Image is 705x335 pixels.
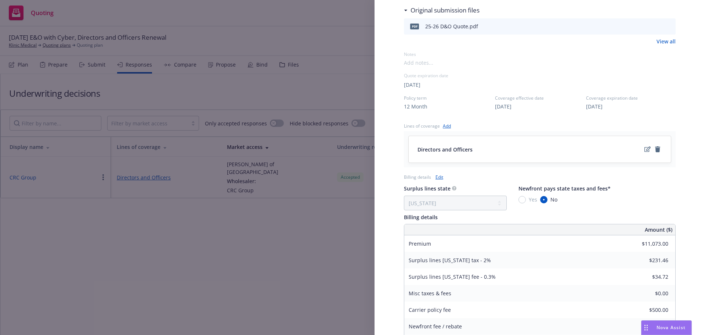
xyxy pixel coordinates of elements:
[435,173,443,181] a: Edit
[654,22,660,31] button: download file
[643,145,652,154] a: edit
[586,103,603,110] button: [DATE]
[443,122,451,130] a: Add
[625,304,673,316] input: 0.00
[529,196,537,203] span: Yes
[641,321,651,335] div: Drag to move
[404,213,676,221] div: Billing details
[404,185,451,192] span: Surplus lines state
[409,257,491,264] span: Surplus lines [US_STATE] tax - 2%
[404,72,676,79] div: Quote expiration date
[404,6,480,15] div: Original submission files
[666,22,673,31] button: preview file
[657,38,676,45] a: View all
[518,185,611,192] span: Newfront pays state taxes and fees*
[657,324,686,331] span: Nova Assist
[404,174,431,180] div: Billing details
[641,320,692,335] button: Nova Assist
[625,238,673,249] input: 0.00
[409,323,462,330] span: Newfront fee / rebate
[550,196,557,203] span: No
[653,145,662,154] a: remove
[409,240,431,247] span: Premium
[625,321,673,332] input: 0.00
[495,95,585,101] span: Coverage effective date
[625,288,673,299] input: 0.00
[417,146,473,153] span: Directors and Officers
[409,273,496,280] span: Surplus lines [US_STATE] fee - 0.3%
[518,196,526,203] input: Yes
[495,103,511,110] button: [DATE]
[404,51,676,57] div: Notes
[425,22,478,30] div: 25-26 D&O Quote.pdf
[645,226,672,234] span: Amount ($)
[540,196,547,203] input: No
[409,290,451,297] span: Misc taxes & fees
[409,306,451,313] span: Carrier policy fee
[404,103,427,110] button: 12 Month
[411,6,480,15] h3: Original submission files
[410,24,419,29] span: pdf
[625,271,673,282] input: 0.00
[586,95,676,101] span: Coverage expiration date
[404,95,493,101] span: Policy term
[404,123,440,129] div: Lines of coverage
[625,255,673,266] input: 0.00
[404,81,420,89] button: [DATE]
